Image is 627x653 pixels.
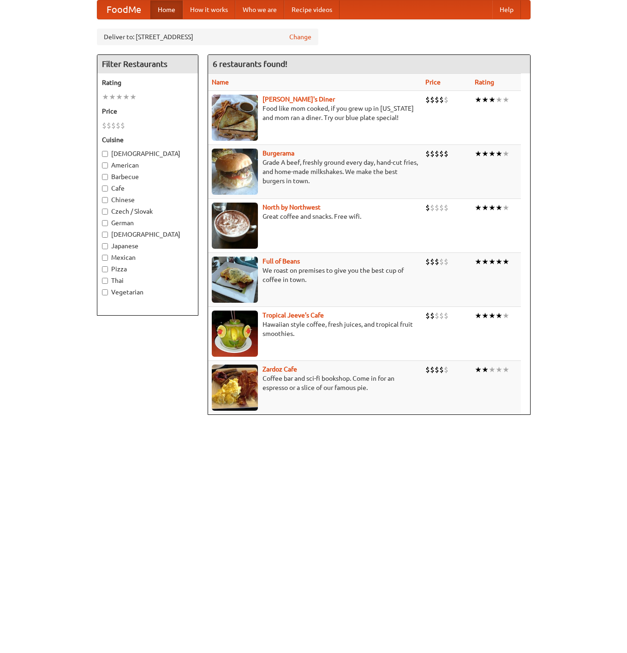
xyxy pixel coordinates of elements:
[475,149,482,159] li: ★
[102,255,108,261] input: Mexican
[123,92,130,102] li: ★
[212,203,258,249] img: north.jpg
[212,365,258,411] img: zardoz.jpg
[183,0,235,19] a: How it works
[425,257,430,267] li: $
[102,195,193,204] label: Chinese
[212,149,258,195] img: burgerama.jpg
[102,220,108,226] input: German
[444,365,448,375] li: $
[439,311,444,321] li: $
[102,218,193,228] label: German
[102,266,108,272] input: Pizza
[130,92,137,102] li: ★
[435,149,439,159] li: $
[263,150,294,157] a: Burgerama
[102,184,193,193] label: Cafe
[111,120,116,131] li: $
[482,365,489,375] li: ★
[502,149,509,159] li: ★
[430,257,435,267] li: $
[102,172,193,181] label: Barbecue
[102,289,108,295] input: Vegetarian
[107,120,111,131] li: $
[102,232,108,238] input: [DEMOGRAPHIC_DATA]
[425,95,430,105] li: $
[425,149,430,159] li: $
[212,104,418,122] p: Food like mom cooked, if you grew up in [US_STATE] and mom ran a diner. Try our blue plate special!
[102,107,193,116] h5: Price
[212,311,258,357] img: jeeves.jpg
[444,149,448,159] li: $
[482,95,489,105] li: ★
[475,95,482,105] li: ★
[425,78,441,86] a: Price
[444,311,448,321] li: $
[102,209,108,215] input: Czech / Slovak
[235,0,284,19] a: Who we are
[439,365,444,375] li: $
[502,95,509,105] li: ★
[212,212,418,221] p: Great coffee and snacks. Free wifi.
[102,135,193,144] h5: Cuisine
[475,311,482,321] li: ★
[102,276,193,285] label: Thai
[430,95,435,105] li: $
[284,0,340,19] a: Recipe videos
[263,365,297,373] a: Zardoz Cafe
[212,320,418,338] p: Hawaiian style coffee, fresh juices, and tropical fruit smoothies.
[102,149,193,158] label: [DEMOGRAPHIC_DATA]
[97,0,150,19] a: FoodMe
[492,0,521,19] a: Help
[102,78,193,87] h5: Rating
[439,203,444,213] li: $
[444,203,448,213] li: $
[439,95,444,105] li: $
[489,203,496,213] li: ★
[435,257,439,267] li: $
[102,278,108,284] input: Thai
[150,0,183,19] a: Home
[102,207,193,216] label: Czech / Slovak
[502,257,509,267] li: ★
[263,258,300,265] a: Full of Beans
[475,203,482,213] li: ★
[475,78,494,86] a: Rating
[475,257,482,267] li: ★
[97,29,318,45] div: Deliver to: [STREET_ADDRESS]
[102,151,108,157] input: [DEMOGRAPHIC_DATA]
[102,243,108,249] input: Japanese
[213,60,287,68] ng-pluralize: 6 restaurants found!
[263,312,324,319] b: Tropical Jeeve's Cafe
[102,186,108,192] input: Cafe
[425,311,430,321] li: $
[116,120,120,131] li: $
[444,95,448,105] li: $
[496,365,502,375] li: ★
[102,264,193,274] label: Pizza
[482,257,489,267] li: ★
[212,95,258,141] img: sallys.jpg
[102,92,109,102] li: ★
[482,311,489,321] li: ★
[102,161,193,170] label: American
[435,365,439,375] li: $
[263,96,335,103] a: [PERSON_NAME]'s Diner
[102,197,108,203] input: Chinese
[496,257,502,267] li: ★
[102,174,108,180] input: Barbecue
[425,203,430,213] li: $
[109,92,116,102] li: ★
[120,120,125,131] li: $
[502,311,509,321] li: ★
[102,288,193,297] label: Vegetarian
[435,95,439,105] li: $
[430,365,435,375] li: $
[489,365,496,375] li: ★
[475,365,482,375] li: ★
[212,158,418,186] p: Grade A beef, freshly ground every day, hand-cut fries, and home-made milkshakes. We make the bes...
[496,95,502,105] li: ★
[444,257,448,267] li: $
